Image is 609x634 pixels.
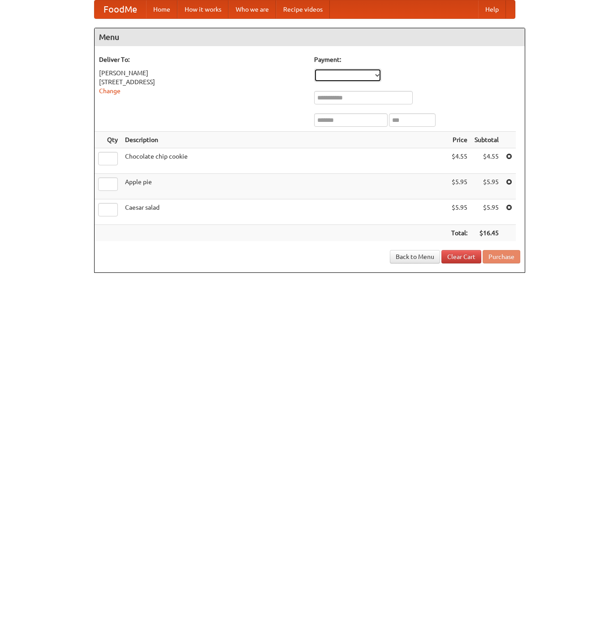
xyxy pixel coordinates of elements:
a: Clear Cart [441,250,481,263]
td: Caesar salad [121,199,448,225]
td: $5.95 [448,174,471,199]
td: $5.95 [471,199,502,225]
th: Description [121,132,448,148]
h4: Menu [95,28,525,46]
th: Total: [448,225,471,242]
th: $16.45 [471,225,502,242]
a: FoodMe [95,0,146,18]
th: Qty [95,132,121,148]
td: Apple pie [121,174,448,199]
button: Purchase [483,250,520,263]
a: Home [146,0,177,18]
a: Help [478,0,506,18]
div: [PERSON_NAME] [99,69,305,78]
td: Chocolate chip cookie [121,148,448,174]
a: Who we are [229,0,276,18]
th: Price [448,132,471,148]
td: $4.55 [448,148,471,174]
div: [STREET_ADDRESS] [99,78,305,86]
a: How it works [177,0,229,18]
h5: Payment: [314,55,520,64]
a: Back to Menu [390,250,440,263]
td: $5.95 [448,199,471,225]
a: Change [99,87,121,95]
th: Subtotal [471,132,502,148]
td: $5.95 [471,174,502,199]
a: Recipe videos [276,0,330,18]
td: $4.55 [471,148,502,174]
h5: Deliver To: [99,55,305,64]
